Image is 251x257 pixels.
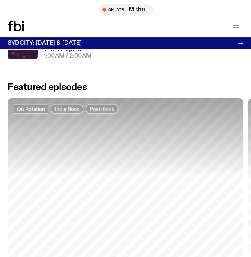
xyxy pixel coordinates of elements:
h3: SYDCITY: [DATE] & [DATE] [8,40,82,46]
a: The Allnighter [44,47,82,53]
span: 1:00am / 2:00am [44,53,92,59]
a: On Rotation [14,104,48,114]
a: Indie Rock [51,104,83,114]
button: On AirMithril [99,4,153,15]
a: Post-Rock [86,104,118,114]
span: On Rotation [17,106,45,111]
span: Indie Rock [55,106,79,111]
h2: Featured episodes [8,83,87,92]
span: Post-Rock [90,106,114,111]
